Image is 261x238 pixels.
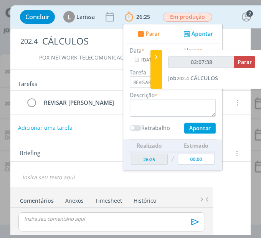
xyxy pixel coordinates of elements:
[25,14,50,20] span: Concluir
[123,11,152,23] button: 26:25
[136,30,160,38] button: Parar
[238,58,252,66] span: Parar
[141,124,170,132] label: Retrabalho
[185,46,200,55] label: Horas
[40,98,167,107] div: REVISAR [PERSON_NAME]
[130,55,178,65] input: Data
[18,78,37,88] span: Tarefas
[163,13,212,21] span: Em produção
[65,197,84,205] div: Anexos
[123,24,223,171] ul: 26:25
[133,193,157,205] a: Histórico
[136,13,150,20] span: 26:25
[240,11,253,23] button: 2
[146,31,160,36] span: Parar
[20,37,38,46] span: 202.4
[184,123,216,134] button: Apontar
[76,14,95,20] span: Larissa
[246,10,253,17] div: 2
[182,30,213,38] button: Apontar
[20,10,55,24] button: Concluir
[130,91,155,99] label: Descrição
[39,54,162,69] a: POX NETWORK TELECOMUNICACOES LTDA (POX NET)
[20,149,40,159] span: Briefing
[177,75,189,82] span: 202.4
[234,56,255,68] button: Parar
[176,139,217,152] th: Estimado
[168,74,218,82] a: Job202.4CÁLCULOS
[63,11,75,23] div: L
[129,139,170,152] th: Realizado
[95,193,122,205] a: Timesheet
[130,46,142,55] label: Data
[63,11,95,23] button: LLarissa
[130,68,216,76] label: Tarefa
[10,5,251,235] div: dialog
[39,32,241,51] div: CÁLCULOS
[20,193,54,205] a: Comentários
[162,12,213,22] button: Em produção
[190,74,218,82] span: CÁLCULOS
[18,121,73,135] button: Adicionar uma tarefa
[170,152,176,168] td: /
